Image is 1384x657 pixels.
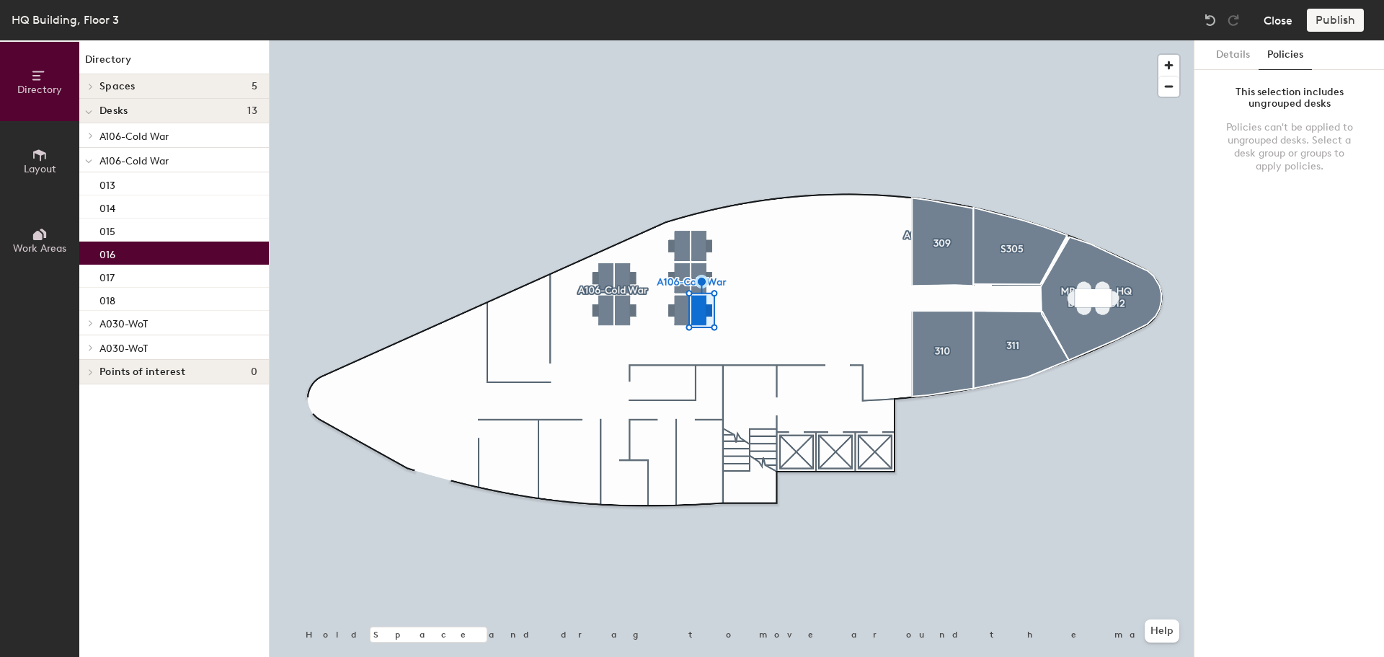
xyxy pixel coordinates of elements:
span: Directory [17,84,62,96]
div: Policies can't be applied to ungrouped desks. Select a desk group or groups to apply policies. [1223,121,1355,173]
img: Undo [1203,13,1217,27]
span: Points of interest [99,366,185,378]
div: HQ Building, Floor 3 [12,11,119,29]
span: A030-WoT [99,343,148,355]
button: Help [1145,619,1179,643]
span: Layout [24,163,56,175]
span: A106-Cold War [99,131,169,143]
img: Redo [1226,13,1241,27]
p: 014 [99,198,115,215]
h1: Directory [79,52,269,74]
span: Desks [99,105,128,117]
p: 013 [99,175,115,192]
span: 5 [252,81,257,92]
button: Details [1207,40,1259,70]
span: 13 [247,105,257,117]
button: Policies [1259,40,1312,70]
span: Spaces [99,81,136,92]
p: 015 [99,221,115,238]
button: Close [1264,9,1292,32]
span: A106-Cold War [99,155,169,167]
p: 017 [99,268,115,284]
div: This selection includes ungrouped desks [1223,87,1355,110]
p: 016 [99,244,115,261]
p: 018 [99,291,115,307]
span: Work Areas [13,242,66,255]
span: 0 [251,366,257,378]
span: A030-WoT [99,318,148,330]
